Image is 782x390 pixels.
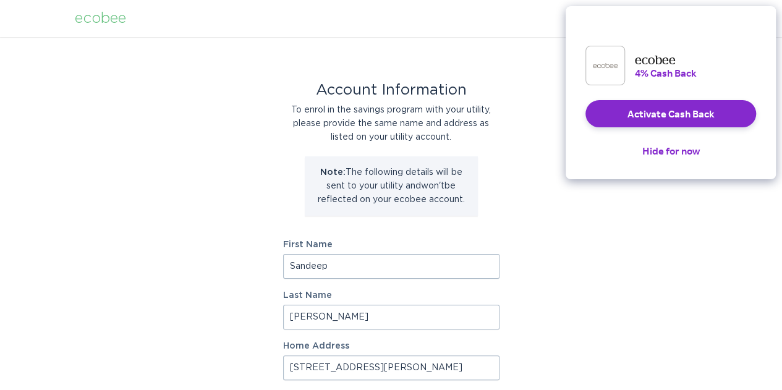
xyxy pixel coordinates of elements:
p: The following details will be sent to your utility and won't be reflected on your ecobee account. [314,166,469,206]
div: Account Information [283,83,499,97]
div: To enrol in the savings program with your utility, please provide the same name and address as li... [283,103,499,144]
label: Last Name [283,291,499,300]
label: First Name [283,240,499,249]
label: Home Address [283,342,499,350]
div: ecobee [75,12,126,25]
strong: Note: [320,168,346,177]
